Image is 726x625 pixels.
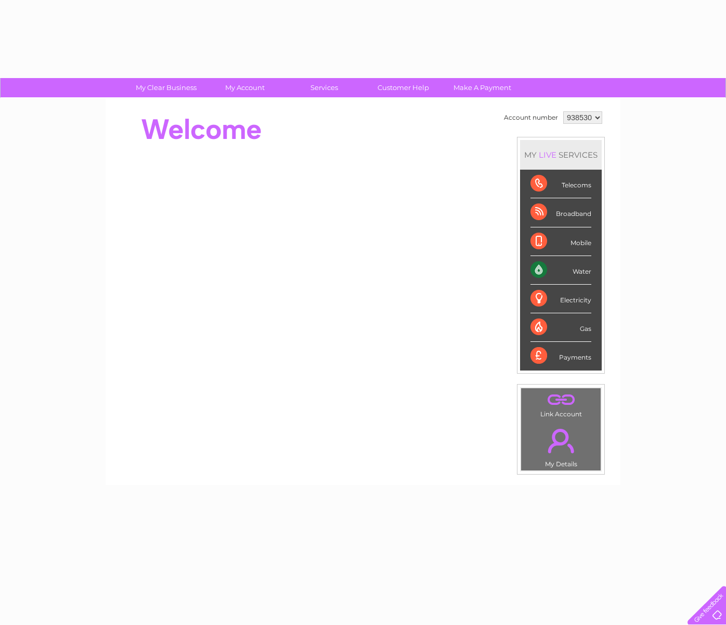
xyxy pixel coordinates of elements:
a: Services [281,78,367,97]
a: Make A Payment [439,78,525,97]
div: Gas [530,313,591,342]
a: My Account [202,78,288,97]
div: Electricity [530,285,591,313]
div: Payments [530,342,591,370]
a: . [524,391,598,409]
a: My Clear Business [123,78,209,97]
div: Water [530,256,591,285]
div: Telecoms [530,170,591,198]
a: . [524,423,598,459]
div: Mobile [530,227,591,256]
div: LIVE [537,150,559,160]
td: My Details [521,420,601,471]
td: Link Account [521,388,601,420]
div: MY SERVICES [520,140,602,170]
a: Customer Help [360,78,446,97]
td: Account number [501,109,561,126]
div: Broadband [530,198,591,227]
